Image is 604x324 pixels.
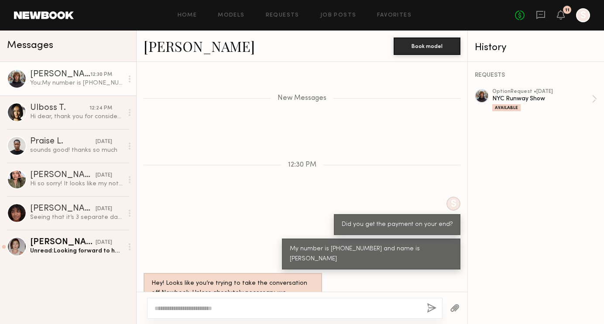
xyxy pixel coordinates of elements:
div: History [475,43,597,53]
a: optionRequest •[DATE]NYC Runway ShowAvailable [492,89,597,111]
div: REQUESTS [475,72,597,78]
div: You: My number is [PHONE_NUMBER] and name is [PERSON_NAME] [30,79,123,87]
div: My number is [PHONE_NUMBER] and name is [PERSON_NAME] [290,244,453,264]
div: NYC Runway Show [492,95,592,103]
a: [PERSON_NAME] [144,37,255,55]
button: Book model [394,38,460,55]
div: [DATE] [96,205,112,213]
span: 12:30 PM [288,161,316,169]
span: Messages [7,41,53,51]
div: [PERSON_NAME] [30,171,96,180]
div: 12:30 PM [90,71,112,79]
div: [DATE] [96,239,112,247]
div: [DATE] [96,171,112,180]
div: Hey! Looks like you’re trying to take the conversation off Newbook. Unless absolutely necessary, ... [151,279,314,319]
div: [PERSON_NAME] [30,70,90,79]
div: Seeing that it’s 3 separate days of work I’d appreciate a rate for each day. The rehearsal is 4 h... [30,213,123,222]
a: Favorites [377,13,412,18]
div: [DATE] [96,138,112,146]
div: option Request • [DATE] [492,89,592,95]
a: Home [178,13,197,18]
div: [PERSON_NAME] [30,205,96,213]
div: Hi dear, thank you for considering me for the show however I will be out of town that date but le... [30,113,123,121]
div: Praise L. [30,137,96,146]
a: Requests [266,13,299,18]
a: Job Posts [320,13,357,18]
div: Ulboss T. [30,104,89,113]
div: 12:24 PM [89,104,112,113]
a: Models [218,13,244,18]
span: New Messages [278,95,326,102]
div: Did you get the payment on your end? [342,220,453,230]
div: Hi so sorry! It looks like my notifications were turned off on the app. Thank you for the info. I... [30,180,123,188]
div: Available [492,104,521,111]
a: S [576,8,590,22]
div: [PERSON_NAME] [30,238,96,247]
div: Unread: Looking forward to hearing back(:(: [30,247,123,255]
div: 11 [565,8,570,13]
div: sounds good! thanks so much [30,146,123,154]
a: Book model [394,42,460,49]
